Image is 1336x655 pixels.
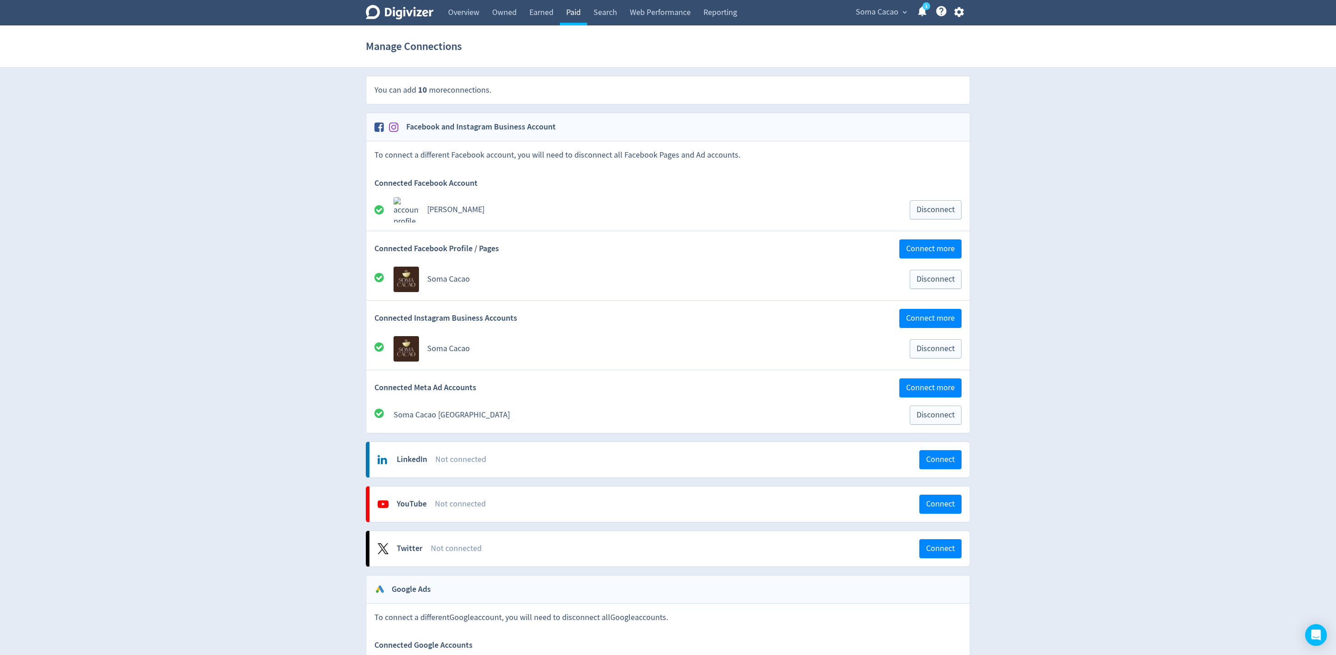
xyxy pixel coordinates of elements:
button: Disconnect [910,406,962,425]
button: Disconnect [910,200,962,219]
span: Connected Facebook Profile / Pages [374,243,499,254]
a: Soma Cacao [427,274,470,284]
div: Not connected [431,543,919,554]
div: To connect a different Google account, you will need to disconnect all Google accounts. [366,604,970,631]
button: Disconnect [910,339,962,358]
span: Connected Instagram Business Accounts [374,313,517,324]
h1: Manage Connections [366,32,462,61]
div: Twitter [397,543,423,554]
text: 1 [925,3,927,10]
h2: Google Ads [385,584,431,595]
div: YouTube [397,498,427,510]
span: Connected Google Accounts [374,640,473,651]
a: Soma Cacao [GEOGRAPHIC_DATA] [394,410,510,420]
a: YouTubeNot connectedConnect [369,486,970,522]
span: Connected Meta Ad Accounts [374,382,476,393]
button: Soma Cacao [852,5,909,20]
span: Disconnect [917,411,955,419]
img: Avatar for Soma Cacao [394,336,419,362]
span: Disconnect [917,275,955,283]
div: All good [374,408,394,422]
div: Open Intercom Messenger [1305,624,1327,646]
span: Connect [926,456,955,464]
div: Not connected [435,454,919,465]
button: Disconnect [910,270,962,289]
a: Soma Cacao [427,343,470,354]
span: 10 [418,84,427,95]
span: Soma Cacao [856,5,898,20]
div: All good [374,342,394,356]
div: To connect a different Facebook account, you will need to disconnect all Facebook Pages and Ad ac... [366,141,970,169]
button: Connect more [899,239,962,258]
div: All good [374,272,394,286]
button: Connect [919,450,962,469]
span: Connected Facebook Account [374,178,478,189]
h2: Facebook and Instagram Business Account [400,121,556,133]
div: LinkedIn [397,454,427,465]
span: Connect [926,545,955,553]
img: Avatar for Soma Cacao [394,267,419,292]
span: Disconnect [917,206,955,214]
img: account profile [394,197,419,223]
button: Connect [919,495,962,514]
a: 1 [922,2,930,10]
button: Connect [919,539,962,558]
span: Connect [926,500,955,508]
button: Connect more [899,309,962,328]
span: Disconnect [917,345,955,353]
div: Not connected [435,498,919,510]
a: TwitterNot connectedConnect [369,531,970,566]
a: [PERSON_NAME] [427,204,484,215]
span: Connect more [906,384,955,392]
a: LinkedInNot connectedConnect [369,442,970,477]
span: Connect more [906,245,955,253]
button: Connect more [899,378,962,397]
span: You can add more connections . [374,85,491,95]
span: expand_more [901,8,909,16]
span: Connect more [906,314,955,323]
